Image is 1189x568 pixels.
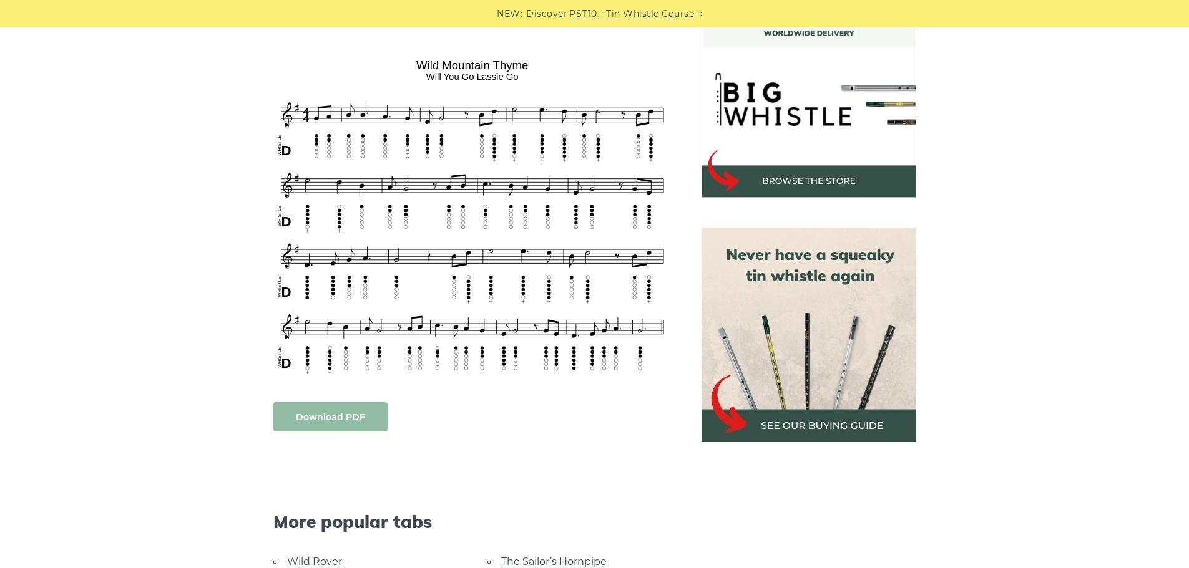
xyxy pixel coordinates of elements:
[569,7,694,21] a: PST10 - Tin Whistle Course
[273,402,388,431] a: Download PDF
[273,54,672,377] img: Wild Mountain Thyme Tin Whistle Tab & Sheet Music
[497,7,522,21] span: NEW:
[273,511,672,532] span: More popular tabs
[702,228,916,442] img: tin whistle buying guide
[287,556,342,567] a: Wild Rover
[501,556,607,567] a: The Sailor’s Hornpipe
[526,7,567,21] span: Discover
